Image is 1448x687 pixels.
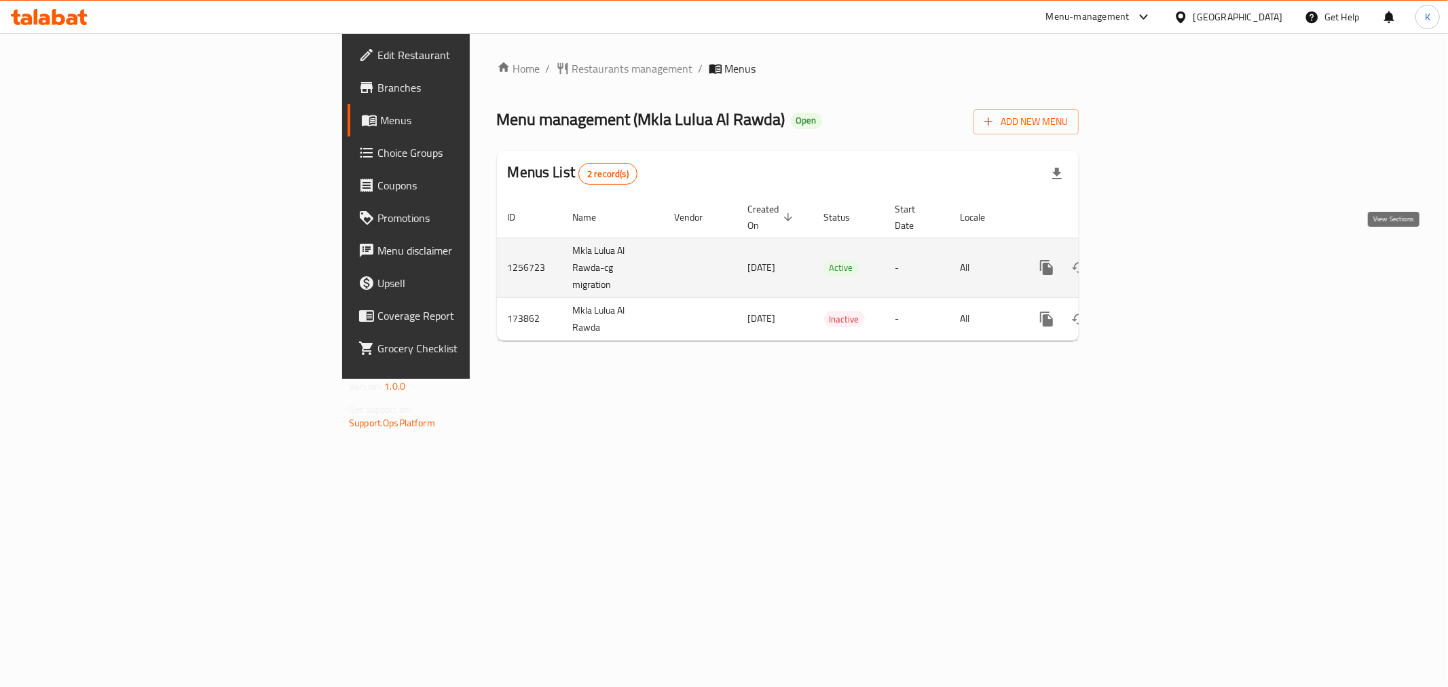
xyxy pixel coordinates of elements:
a: Upsell [348,267,584,299]
td: Mkla Lulua Al Rawda [562,297,664,340]
span: Inactive [824,312,865,327]
span: Coupons [377,177,573,193]
td: - [885,297,950,340]
div: Export file [1041,157,1073,190]
span: Menus [380,112,573,128]
span: Active [824,260,859,276]
span: Upsell [377,275,573,291]
nav: breadcrumb [497,60,1079,77]
button: more [1031,251,1063,284]
td: All [950,297,1020,340]
span: Menu disclaimer [377,242,573,259]
h2: Menus List [508,162,637,185]
span: Coverage Report [377,308,573,324]
a: Promotions [348,202,584,234]
span: Branches [377,79,573,96]
span: Get support on: [349,401,411,418]
a: Menus [348,104,584,136]
th: Actions [1020,197,1172,238]
li: / [699,60,703,77]
span: Open [791,115,822,126]
div: Total records count [578,163,637,185]
a: Coverage Report [348,299,584,332]
span: 2 record(s) [579,168,637,181]
div: Open [791,113,822,129]
table: enhanced table [497,197,1172,341]
span: Vendor [675,209,721,225]
span: Add New Menu [984,113,1068,130]
span: Menu management ( Mkla Lulua Al Rawda ) [497,104,785,134]
span: [DATE] [748,310,776,327]
a: Grocery Checklist [348,332,584,365]
a: Branches [348,71,584,104]
span: ID [508,209,534,225]
button: more [1031,303,1063,335]
span: Created On [748,201,797,234]
span: Menus [725,60,756,77]
div: Inactive [824,311,865,327]
td: All [950,238,1020,297]
div: Menu-management [1046,9,1130,25]
a: Menu disclaimer [348,234,584,267]
td: Mkla Lulua Al Rawda-cg migration [562,238,664,297]
span: Start Date [895,201,933,234]
span: Choice Groups [377,145,573,161]
span: Restaurants management [572,60,693,77]
span: 1.0.0 [384,377,405,395]
span: Grocery Checklist [377,340,573,356]
div: [GEOGRAPHIC_DATA] [1193,10,1283,24]
td: - [885,238,950,297]
button: Change Status [1063,251,1096,284]
a: Coupons [348,169,584,202]
a: Restaurants management [556,60,693,77]
button: Change Status [1063,303,1096,335]
span: Locale [961,209,1003,225]
a: Support.OpsPlatform [349,414,435,432]
span: Edit Restaurant [377,47,573,63]
span: Status [824,209,868,225]
span: Version: [349,377,382,395]
span: K [1425,10,1430,24]
span: [DATE] [748,259,776,276]
a: Edit Restaurant [348,39,584,71]
span: Name [573,209,614,225]
button: Add New Menu [973,109,1079,134]
span: Promotions [377,210,573,226]
a: Choice Groups [348,136,584,169]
